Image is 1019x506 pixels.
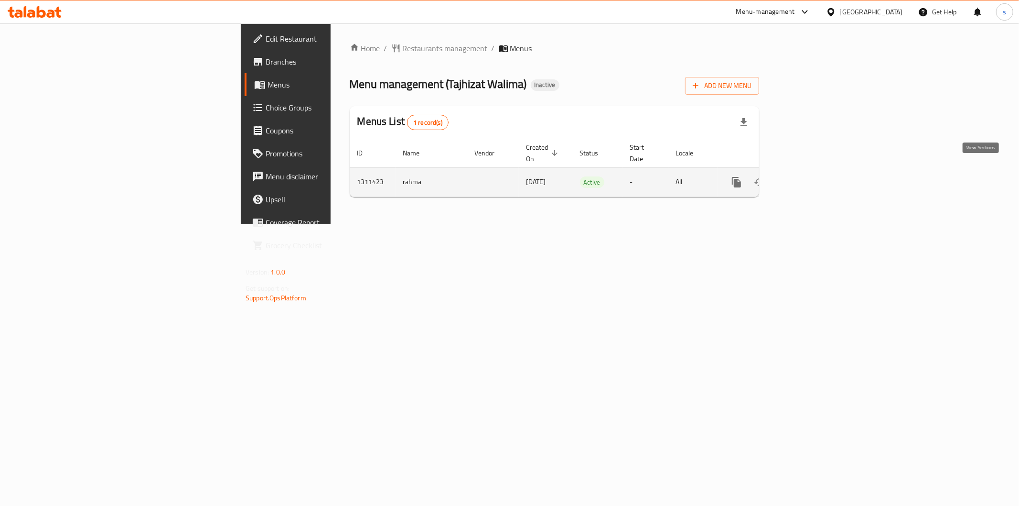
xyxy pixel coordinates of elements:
[245,234,411,257] a: Grocery Checklist
[266,194,403,205] span: Upsell
[580,147,611,159] span: Status
[391,43,488,54] a: Restaurants management
[685,77,759,95] button: Add New Menu
[245,50,411,73] a: Branches
[245,142,411,165] a: Promotions
[350,73,527,95] span: Menu management ( Tajhizat Walima )
[408,118,448,127] span: 1 record(s)
[266,56,403,67] span: Branches
[266,125,403,136] span: Coupons
[357,114,449,130] h2: Menus List
[510,43,532,54] span: Menus
[732,111,755,134] div: Export file
[266,102,403,113] span: Choice Groups
[580,176,604,188] div: Active
[403,147,432,159] span: Name
[693,80,751,92] span: Add New Menu
[266,240,403,251] span: Grocery Checklist
[725,171,748,194] button: more
[268,79,403,90] span: Menus
[350,43,759,54] nav: breadcrumb
[245,211,411,234] a: Coverage Report
[718,139,825,168] th: Actions
[270,266,285,278] span: 1.0.0
[492,43,495,54] li: /
[668,167,718,197] td: All
[350,139,825,197] table: enhanced table
[531,79,559,91] div: Inactive
[266,148,403,159] span: Promotions
[396,167,467,197] td: rahma
[676,147,706,159] span: Locale
[407,115,449,130] div: Total records count
[245,165,411,188] a: Menu disclaimer
[403,43,488,54] span: Restaurants management
[245,27,411,50] a: Edit Restaurant
[246,292,306,304] a: Support.OpsPlatform
[736,6,795,18] div: Menu-management
[246,266,269,278] span: Version:
[1003,7,1006,17] span: s
[475,147,507,159] span: Vendor
[266,33,403,44] span: Edit Restaurant
[526,142,561,165] span: Created On
[246,282,290,295] span: Get support on:
[245,119,411,142] a: Coupons
[357,147,375,159] span: ID
[840,7,903,17] div: [GEOGRAPHIC_DATA]
[245,73,411,96] a: Menus
[245,96,411,119] a: Choice Groups
[526,176,546,188] span: [DATE]
[245,188,411,211] a: Upsell
[630,142,657,165] span: Start Date
[266,171,403,182] span: Menu disclaimer
[580,177,604,188] span: Active
[622,167,668,197] td: -
[531,81,559,89] span: Inactive
[266,217,403,228] span: Coverage Report
[748,171,771,194] button: Change Status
